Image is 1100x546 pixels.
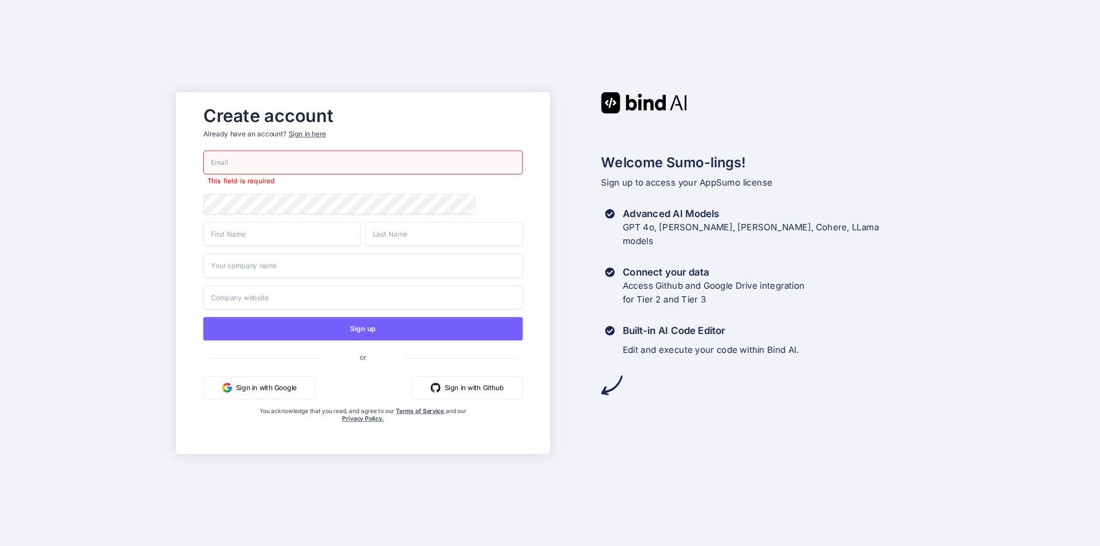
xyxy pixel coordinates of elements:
p: Already have an account? [203,129,523,139]
h2: Welcome Sumo-lings! [601,152,924,173]
p: GPT 4o, [PERSON_NAME], [PERSON_NAME], Cohere, LLama models [623,221,879,248]
button: Sign in with Github [412,376,523,399]
h3: Built-in AI Code Editor [623,324,799,337]
p: Sign up to access your AppSumo license [601,176,924,190]
h2: Create account [203,108,523,123]
img: google [222,383,232,392]
img: Bind AI logo [601,92,687,113]
p: This field is required [203,176,523,186]
p: Edit and execute your code within Bind AI. [623,343,799,357]
span: or [321,345,405,370]
p: Access Github and Google Drive integration for Tier 2 and Tier 3 [623,279,805,307]
div: Sign in here [289,129,326,139]
a: Terms of Service [396,407,446,415]
input: Email [203,151,523,175]
input: First Name [203,222,361,246]
img: arrow [601,375,622,396]
button: Sign in with Google [203,376,316,399]
h3: Connect your data [623,265,805,279]
img: github [431,383,441,392]
input: Company website [203,285,523,309]
h3: Advanced AI Models [623,207,879,221]
div: You acknowledge that you read, and agree to our and our [257,407,470,446]
input: Last Name [365,222,522,246]
a: Privacy Policy. [342,415,384,422]
button: Sign up [203,317,523,340]
input: Your company name [203,254,523,278]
